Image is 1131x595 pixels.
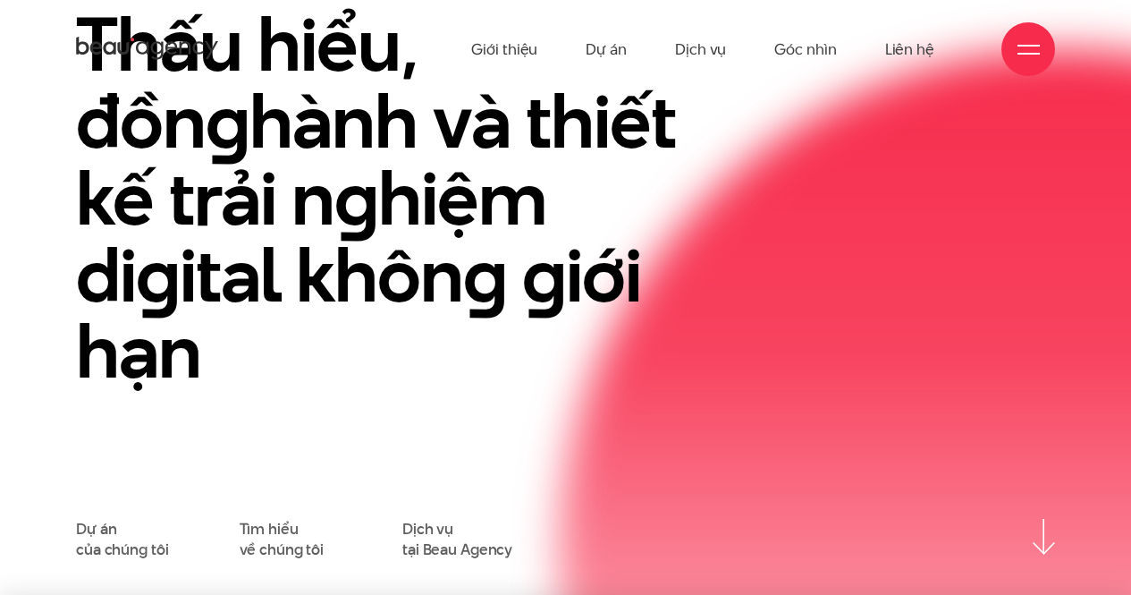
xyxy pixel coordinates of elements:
h1: Thấu hiểu, đồn hành và thiết kế trải n hiệm di ital khôn iới hạn [76,6,720,390]
en: g [206,69,249,174]
a: Dự áncủa chúng tôi [76,519,168,559]
en: g [334,146,378,251]
a: Dịch vụtại Beau Agency [402,519,512,559]
en: g [136,223,180,327]
en: g [522,223,566,327]
a: Tìm hiểuvề chúng tôi [240,519,325,559]
en: g [463,223,507,327]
